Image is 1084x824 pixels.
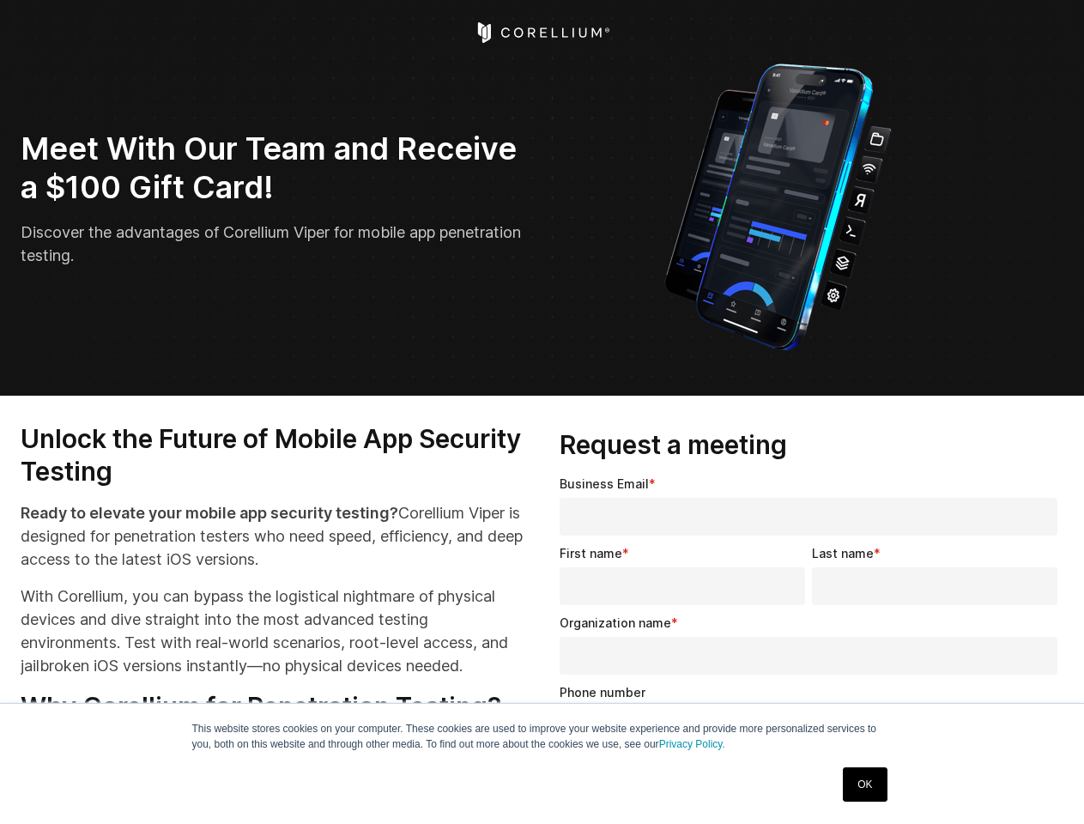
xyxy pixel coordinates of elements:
[21,585,525,677] p: With Corellium, you can bypass the logistical nightmare of physical devices and dive straight int...
[649,55,907,354] img: Corellium_VIPER_Hero_1_1x
[21,501,525,571] p: Corellium Viper is designed for penetration testers who need speed, efficiency, and deep access t...
[560,429,1064,462] h3: Request a meeting
[560,546,622,560] span: First name
[21,691,525,724] h3: Why Corellium for Penetration Testing?
[812,546,874,560] span: Last name
[192,721,893,752] p: This website stores cookies on your computer. These cookies are used to improve your website expe...
[21,223,521,264] span: Discover the advantages of Corellium Viper for mobile app penetration testing.
[560,685,645,700] span: Phone number
[21,504,398,522] strong: Ready to elevate your mobile app security testing?
[560,476,649,491] span: Business Email
[843,767,887,802] a: OK
[560,615,671,630] span: Organization name
[659,738,725,750] a: Privacy Policy.
[21,423,525,488] h3: Unlock the Future of Mobile App Security Testing
[21,130,530,207] h2: Meet With Our Team and Receive a $100 Gift Card!
[474,22,610,43] a: Corellium Home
